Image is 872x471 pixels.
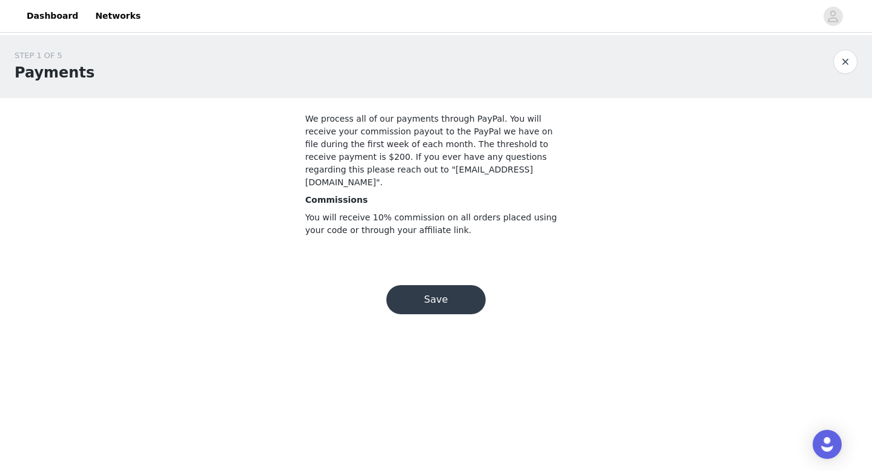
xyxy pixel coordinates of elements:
p: We process all of our payments through PayPal. You will receive your commission payout to the Pay... [305,113,567,189]
div: Open Intercom Messenger [813,430,842,459]
div: avatar [827,7,839,26]
h1: Payments [15,62,94,84]
div: STEP 1 OF 5 [15,50,94,62]
a: Networks [88,2,148,30]
a: Dashboard [19,2,85,30]
button: Save [386,285,486,314]
p: Commissions [305,194,567,206]
p: You will receive 10% commission on all orders placed using your code or through your affiliate link. [305,211,567,237]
